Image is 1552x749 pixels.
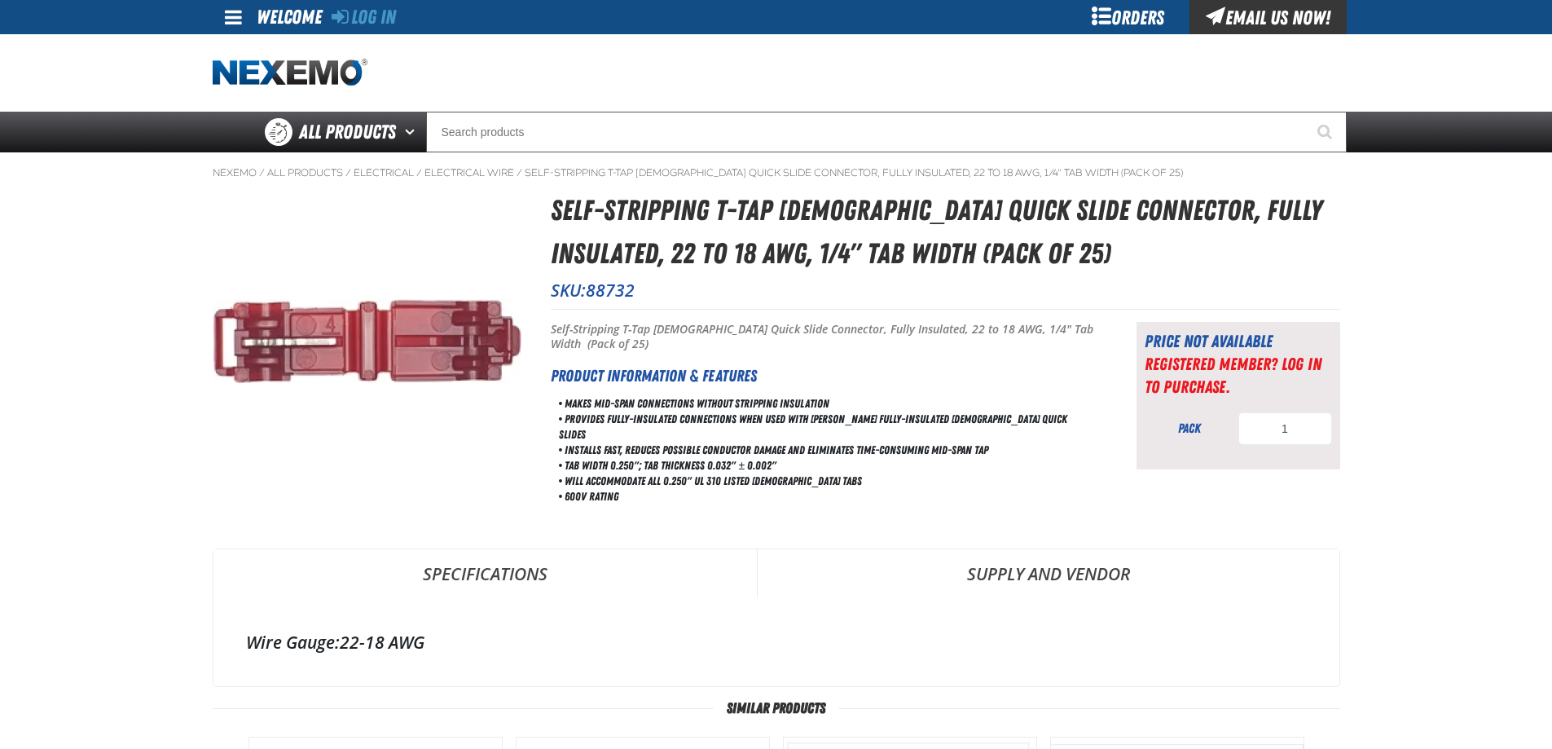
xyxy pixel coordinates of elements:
[399,112,426,152] button: Open All Products pages
[345,166,351,179] span: /
[246,631,1307,654] div: 22-18 AWG
[551,388,1096,512] div: • Makes mid-span connections without stripping insulation
[551,363,1096,388] h2: Product Information & Features
[1145,354,1321,397] a: Registered Member? Log In to purchase.
[517,166,522,179] span: /
[416,166,422,179] span: /
[246,631,340,654] label: Wire Gauge:
[559,443,1088,458] div: • Installs fast, reduces possible conductor damage and eliminates time-consuming mid-span tap
[267,166,343,179] a: All Products
[354,166,414,179] a: Electrical
[551,279,1340,302] p: SKU:
[424,166,514,179] a: Electrical Wire
[1238,412,1332,445] input: Product Quantity
[551,322,1096,353] p: Self-Stripping T-Tap [DEMOGRAPHIC_DATA] Quick Slide Connector, Fully Insulated, 22 to 18 AWG, 1/4...
[1145,420,1234,438] div: pack
[213,59,367,87] img: Nexemo logo
[213,166,1340,179] nav: Breadcrumbs
[213,299,521,383] img: Self-Stripping T-Tap Female Quick Slide Connector, Fully Insulated, 22 to 18 AWG, 1/4" Tab Width ...
[714,700,838,716] span: Similar Products
[525,166,1183,179] a: Self-Stripping T-Tap [DEMOGRAPHIC_DATA] Quick Slide Connector, Fully Insulated, 22 to 18 AWG, 1/4...
[559,474,1088,489] div: • Will accommodate all 0.250" UL 310 listed [DEMOGRAPHIC_DATA] tabs
[559,412,1088,443] div: • Provides fully-insulated connections when used with [PERSON_NAME] fully-insulated [DEMOGRAPHIC_...
[299,117,396,147] span: All Products
[586,279,635,302] span: 88732
[1306,112,1347,152] button: Start Searching
[213,549,757,598] a: Specifications
[559,458,1088,474] div: • Tab width 0.250"; tab thickness 0.032" ± 0.002"
[426,112,1347,152] input: Search
[758,549,1339,598] a: Supply and Vendor
[213,166,257,179] a: Nexemo
[332,6,396,29] a: Log In
[559,489,1088,504] div: • 600V rating
[259,166,265,179] span: /
[213,59,367,87] a: Home
[551,189,1340,275] h1: Self-Stripping T-Tap [DEMOGRAPHIC_DATA] Quick Slide Connector, Fully Insulated, 22 to 18 AWG, 1/4...
[1145,330,1332,353] div: Price not available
